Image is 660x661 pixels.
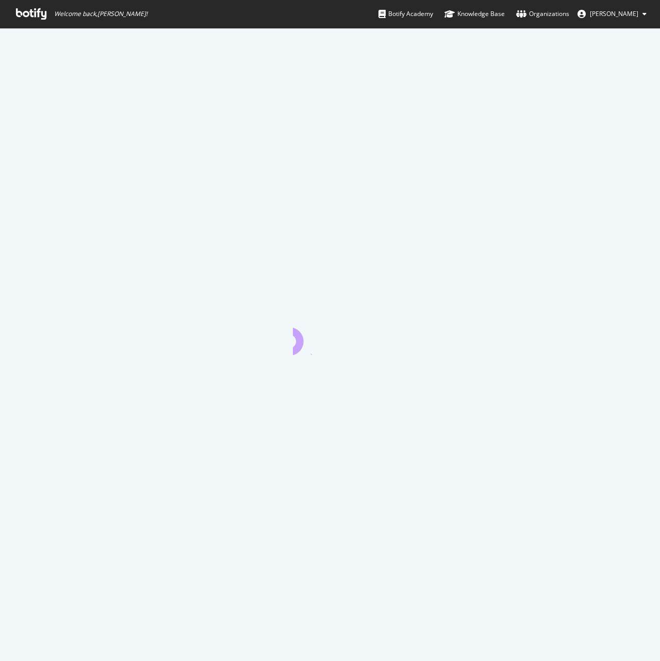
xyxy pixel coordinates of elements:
div: Botify Academy [378,9,433,19]
button: [PERSON_NAME] [569,6,655,22]
div: Knowledge Base [444,9,505,19]
span: Livia Tong [590,9,638,18]
div: animation [293,318,367,355]
div: Organizations [516,9,569,19]
span: Welcome back, [PERSON_NAME] ! [54,10,147,18]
